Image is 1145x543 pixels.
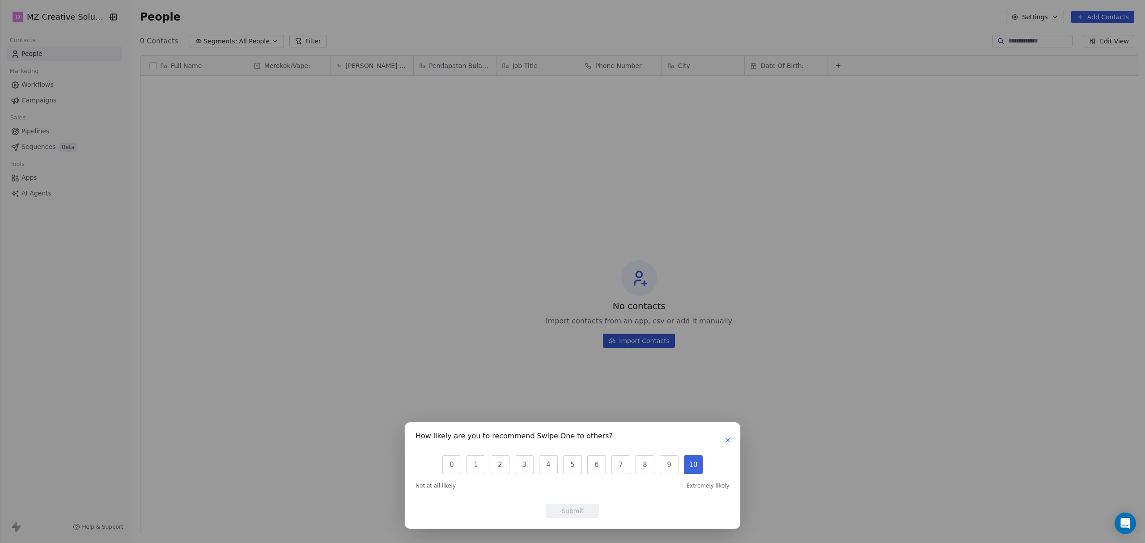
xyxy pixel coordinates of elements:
button: 7 [611,455,630,474]
button: 6 [587,455,606,474]
button: 8 [636,455,654,474]
button: 0 [442,455,461,474]
span: Not at all likely [416,482,456,489]
button: 10 [684,455,703,474]
button: 1 [466,455,485,474]
button: 5 [563,455,582,474]
button: Submit [546,504,599,518]
h1: How likely are you to recommend Swipe One to others? [416,433,613,442]
button: 9 [660,455,679,474]
button: 3 [515,455,534,474]
span: Extremely likely [687,482,729,489]
button: 2 [491,455,509,474]
button: 4 [539,455,558,474]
